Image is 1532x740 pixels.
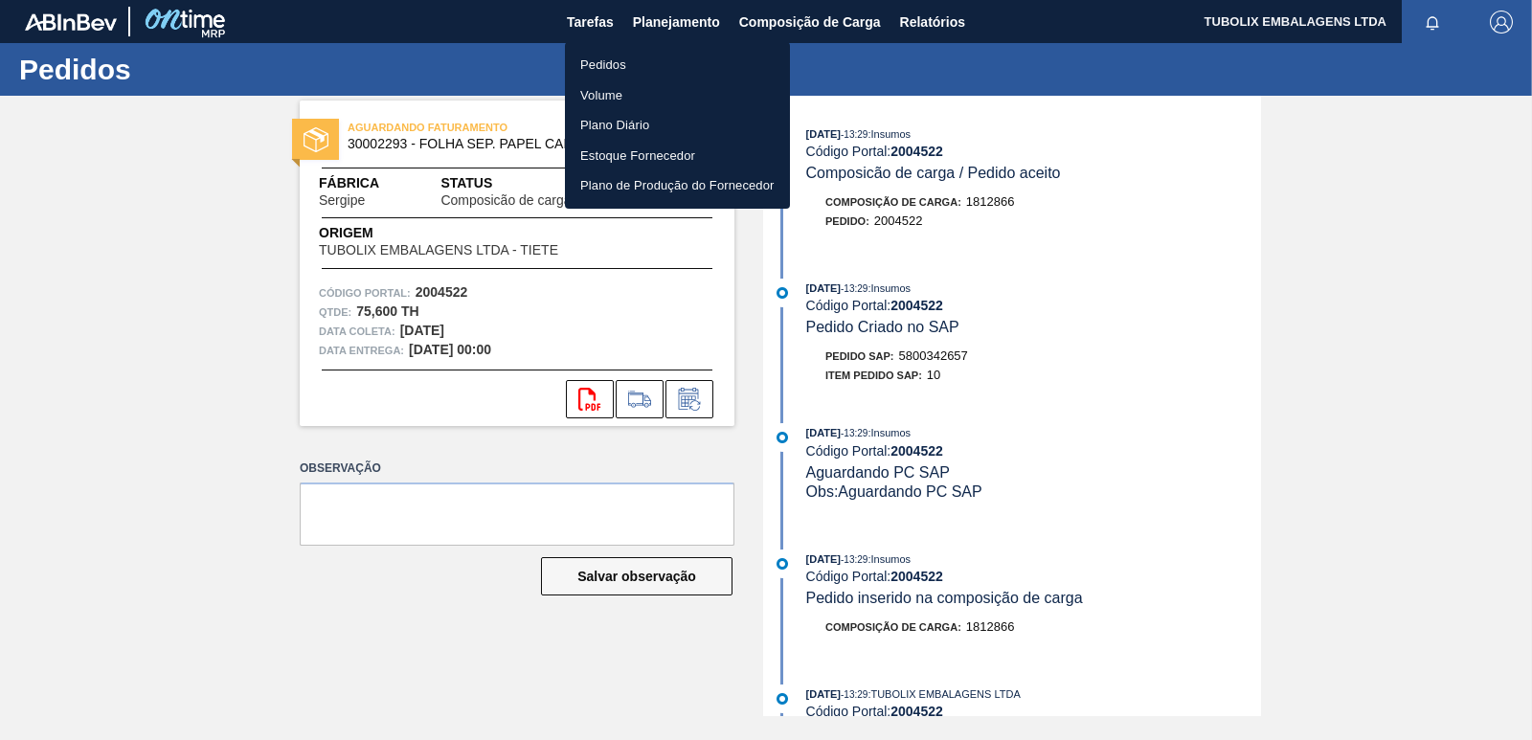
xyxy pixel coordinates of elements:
[565,50,790,80] a: Pedidos
[565,170,790,201] a: Plano de Produção do Fornecedor
[565,141,790,171] a: Estoque Fornecedor
[565,80,790,111] a: Volume
[565,110,790,141] a: Plano Diário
